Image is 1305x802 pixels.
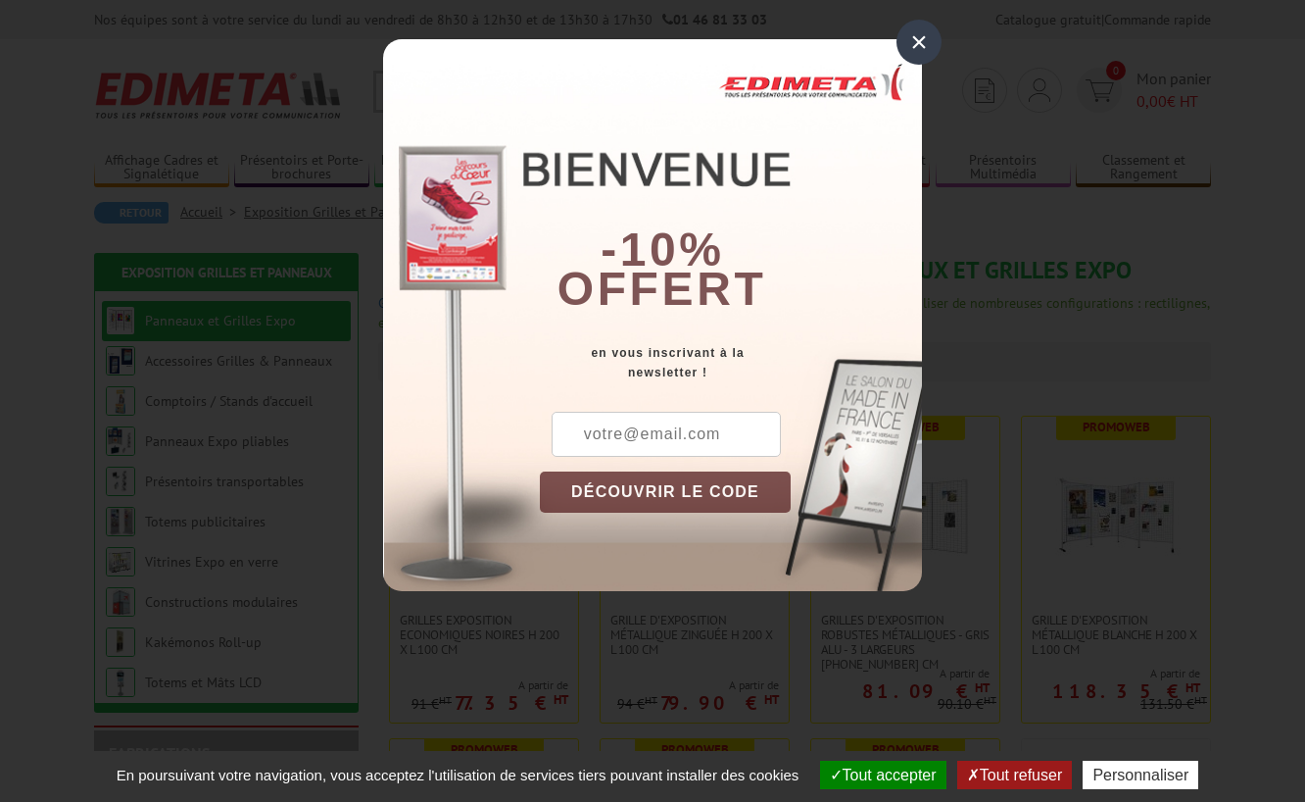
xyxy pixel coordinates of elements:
[540,472,791,513] button: DÉCOUVRIR LE CODE
[896,20,942,65] div: ×
[540,343,922,382] div: en vous inscrivant à la newsletter !
[957,761,1072,789] button: Tout refuser
[552,412,781,457] input: votre@email.com
[107,767,809,783] span: En poursuivant votre navigation, vous acceptez l'utilisation de services tiers pouvant installer ...
[601,224,724,276] b: -10%
[820,761,946,789] button: Tout accepter
[557,263,767,315] font: offert
[1083,761,1198,789] button: Personnaliser (fenêtre modale)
